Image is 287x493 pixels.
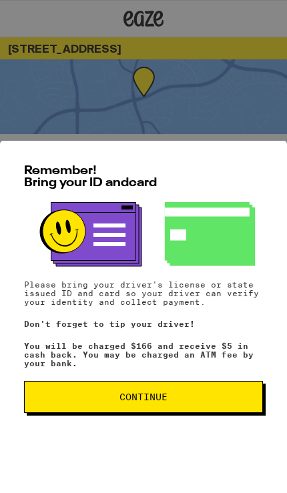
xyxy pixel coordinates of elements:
span: Continue [119,392,168,402]
p: Don't forget to tip your driver! [24,320,263,328]
span: Remember! Bring your ID and card [24,165,157,189]
p: You will be charged $166 and receive $5 in cash back. You may be charged an ATM fee by your bank. [24,342,263,368]
p: Please bring your driver's license or state issued ID and card so your driver can verify your ide... [24,280,263,306]
span: Hi. Need any help? [9,10,110,23]
button: Continue [24,381,263,413]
